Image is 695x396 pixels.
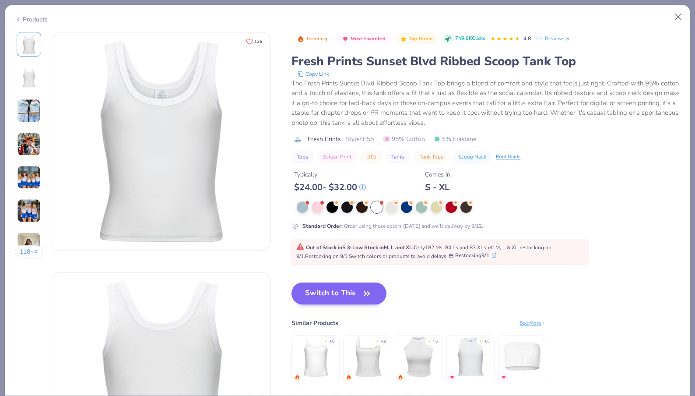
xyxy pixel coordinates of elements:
[294,182,366,193] div: $ 24.00 - $ 32.00
[306,36,327,41] span: Trending
[15,245,43,258] button: 118+
[52,32,270,251] img: Front
[381,339,386,345] div: 4.8
[291,136,303,143] img: brand logo
[449,375,455,380] img: MostFav.gif
[351,36,386,41] span: Most Favorited
[455,35,485,42] span: 749.8K Clicks
[425,170,450,179] div: Comes In
[400,35,407,42] img: Top Rated sort
[254,39,262,44] span: 126
[295,70,332,78] button: copy to clipboard
[337,33,390,45] button: Badge Button
[291,78,680,128] div: The Fresh Prints Sunset Blvd Ribbed Scoop Tank Top brings a blend of comfort and style that feels...
[361,151,382,163] button: DTG
[294,170,366,179] div: Typically
[296,244,551,260] span: Only 182 Ms, 84 Ls and 83 XLs left. M, L & XL restocking on 9/1. Restocking on 9/1. Switch colors...
[295,336,337,378] img: Fresh Prints Cali Camisole Top
[484,339,489,345] div: 4.5
[432,339,438,345] div: 4.6
[434,134,476,144] span: 5% Elastane
[490,32,520,46] div: 4.8 Stars
[17,232,41,256] img: User generated content
[18,34,39,55] img: Front
[395,33,437,45] button: Badge Button
[17,132,41,156] img: User generated content
[670,9,687,25] button: Close
[308,134,341,144] span: Fresh Prints
[534,35,571,42] a: 10+ Reviews
[427,339,431,342] div: ★
[342,35,349,42] img: Most Favorited sort
[292,33,332,45] button: Badge Button
[414,151,449,163] button: Tank Tops
[398,375,403,380] img: trending.gif
[450,336,491,378] img: Fresh Prints Sasha Crop Top
[449,251,496,259] button: Restocking9/1
[409,36,433,41] span: Top Rated
[15,15,48,24] div: Products
[347,336,388,378] img: Fresh Prints Sydney Square Neck Tank Top
[17,199,41,223] img: User generated content
[347,244,414,251] strong: & Low Stock in M, L and XL :
[376,339,379,342] div: ★
[501,375,506,380] img: MostFav.gif
[425,182,450,193] div: S - XL
[297,35,304,42] img: Trending sort
[291,151,313,163] button: Tops
[345,134,374,144] span: Style FP55
[295,375,300,380] img: trending.gif
[306,244,347,251] strong: Out of Stock in S
[398,336,440,378] img: Fresh Prints Marilyn Tank Top
[291,283,386,304] button: Switch to This
[453,151,491,163] button: Scoop Neck
[346,375,351,380] img: trending.gif
[324,339,327,342] div: ★
[291,318,338,328] div: Similar Products
[291,53,680,70] div: Fresh Prints Sunset Blvd Ribbed Scoop Tank Top
[329,339,334,345] div: 4.8
[242,35,266,48] button: Like
[383,134,425,144] span: 95% Cotton
[17,166,41,189] img: User generated content
[18,67,39,88] img: Back
[386,151,410,163] button: Tanks
[502,336,543,378] img: Fresh Prints Terry Bandeau
[519,319,546,327] div: See More
[302,223,343,230] strong: Standard Order :
[302,222,483,230] div: Order using these colors [DATE] and we’ll delivery by 9/12.
[496,153,520,161] div: Print Guide
[17,99,41,123] img: User generated content
[523,35,531,42] span: 4.8
[479,339,482,342] div: ★
[318,151,357,163] button: Screen Print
